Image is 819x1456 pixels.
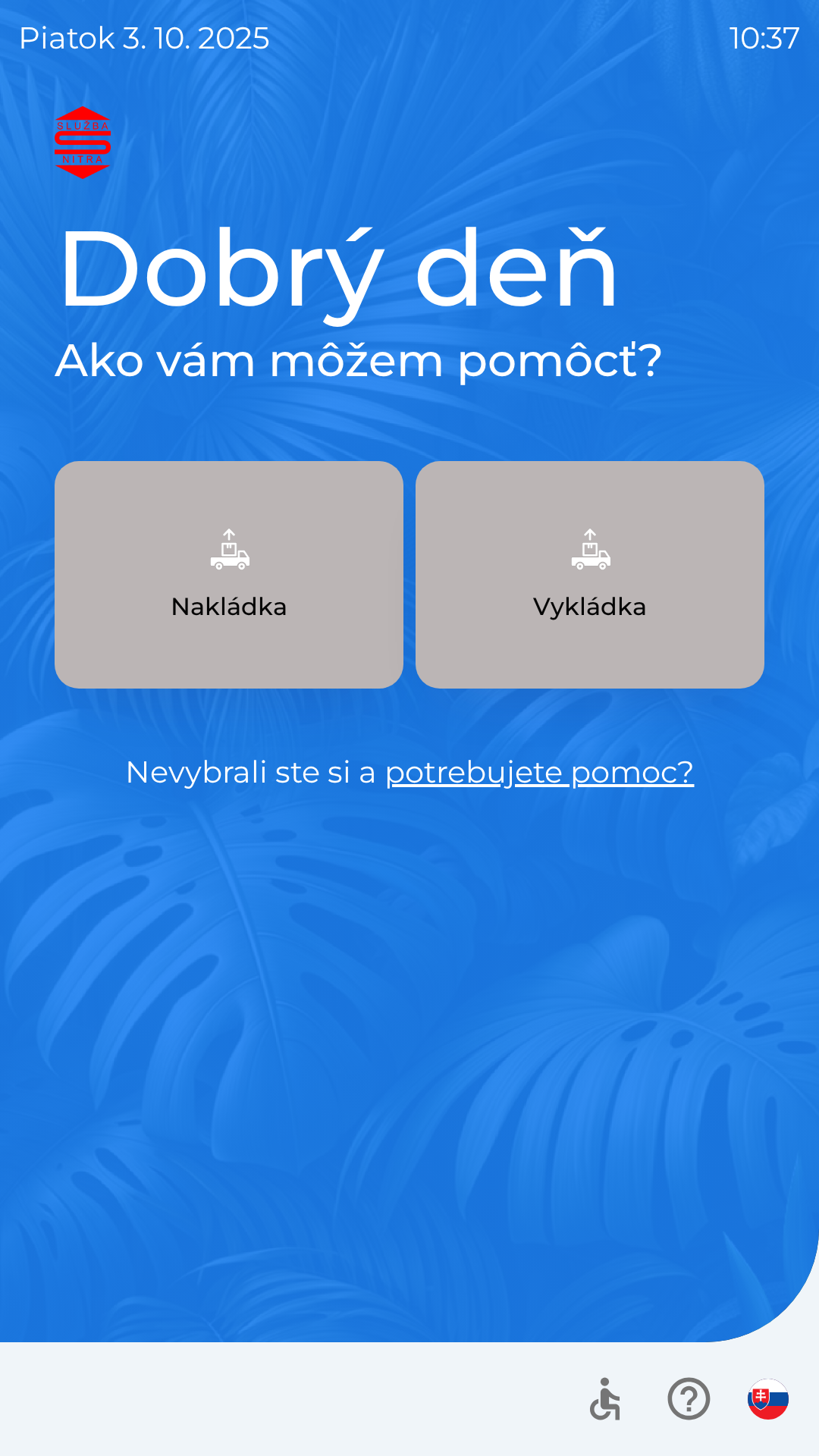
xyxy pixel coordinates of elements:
p: Nevybrali ste si a [55,749,764,795]
p: Nakládka [171,588,287,625]
button: Vykládka [416,461,764,689]
img: 9957f61b-5a77-4cda-b04a-829d24c9f37e.png [196,516,262,582]
p: piatok 3. 10. 2025 [18,15,270,61]
img: Logo [55,106,764,179]
img: sk flag [748,1379,789,1420]
p: Vykládka [533,588,647,625]
button: Nakládka [55,461,403,689]
h1: Dobrý deň [55,203,764,332]
img: 6e47bb1a-0e3d-42fb-b293-4c1d94981b35.png [557,516,623,582]
p: 10:37 [730,15,801,61]
a: potrebujete pomoc? [384,753,695,790]
h2: Ako vám môžem pomôcť? [55,332,764,388]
